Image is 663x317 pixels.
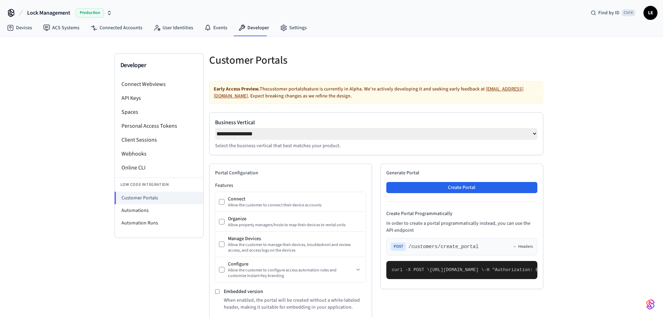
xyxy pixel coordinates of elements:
[644,6,657,20] button: LE
[513,244,533,249] button: Headers
[228,242,362,253] div: Allow the customer to manage their devices, troubleshoot and review access, and access logs on th...
[199,22,233,34] a: Events
[115,119,203,133] li: Personal Access Tokens
[598,9,619,16] span: Find by ID
[1,22,38,34] a: Devices
[120,61,198,70] h3: Developer
[115,204,203,217] li: Automations
[214,86,523,100] a: [EMAIL_ADDRESS][DOMAIN_NAME]
[209,53,372,68] h5: Customer Portals
[214,86,260,93] strong: Early Access Preview.
[115,133,203,147] li: Client Sessions
[386,220,537,234] p: In order to create a portal programmatically instead, you can use the API endpoint
[115,161,203,175] li: Online CLI
[85,22,148,34] a: Connected Accounts
[409,243,479,250] span: /customers/create_portal
[228,196,362,203] div: Connect
[484,267,614,272] span: -H "Authorization: Bearer seam_api_key_123456" \
[275,22,312,34] a: Settings
[392,267,430,272] span: curl -X POST \
[115,77,203,91] li: Connect Webviews
[215,118,537,127] label: Business Vertical
[228,215,362,222] div: Organize
[148,22,199,34] a: User Identities
[27,9,70,17] span: Lock Management
[115,192,203,204] li: Customer Portals
[115,217,203,229] li: Automation Runs
[228,235,362,242] div: Manage Devices
[76,8,104,17] span: Production
[228,203,362,208] div: Allow the customer to connect their device accounts
[115,147,203,161] li: Webhooks
[209,81,543,104] div: The customer portals feature is currently in Alpha. We're actively developing it and seeking earl...
[430,267,484,272] span: [URL][DOMAIN_NAME] \
[215,182,366,189] h3: Features
[224,297,366,311] p: When enabled, the portal will be created without a white-labeled header, making it suitable for e...
[391,243,406,251] span: POST
[233,22,275,34] a: Developer
[386,169,537,176] h2: Generate Portal
[646,299,655,310] img: SeamLogoGradient.69752ec5.svg
[115,177,203,192] li: Low Code Integration
[38,22,85,34] a: ACS Systems
[228,268,354,279] div: Allow the customer to configure access automation rules and customize Instant Key branding
[386,182,537,193] button: Create Portal
[115,91,203,105] li: API Keys
[228,222,362,228] div: Allow property managers/hosts to map their devices to rental units
[622,9,635,16] span: Ctrl K
[228,261,354,268] div: Configure
[215,142,537,149] p: Select the business vertical that best matches your product.
[215,169,366,176] h2: Portal Configuration
[644,7,657,19] span: LE
[115,105,203,119] li: Spaces
[224,288,263,295] label: Embedded version
[386,210,537,217] h4: Create Portal Programmatically
[585,7,641,19] div: Find by IDCtrl K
